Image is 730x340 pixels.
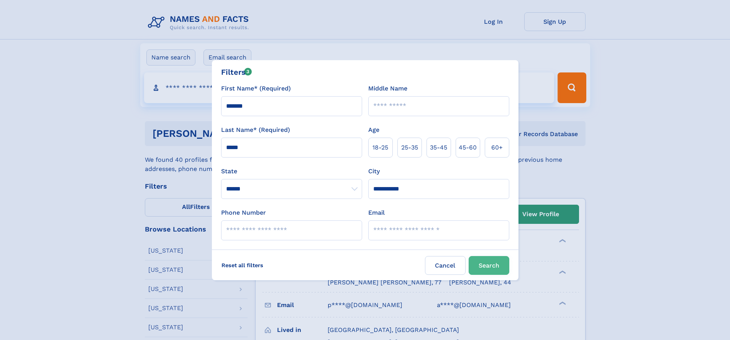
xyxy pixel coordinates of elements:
[221,167,362,176] label: State
[372,143,388,152] span: 18‑25
[401,143,418,152] span: 25‑35
[459,143,477,152] span: 45‑60
[368,208,385,217] label: Email
[221,66,252,78] div: Filters
[491,143,503,152] span: 60+
[221,208,266,217] label: Phone Number
[368,84,407,93] label: Middle Name
[221,125,290,135] label: Last Name* (Required)
[221,84,291,93] label: First Name* (Required)
[425,256,466,275] label: Cancel
[430,143,447,152] span: 35‑45
[368,125,379,135] label: Age
[217,256,268,274] label: Reset all filters
[368,167,380,176] label: City
[469,256,509,275] button: Search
